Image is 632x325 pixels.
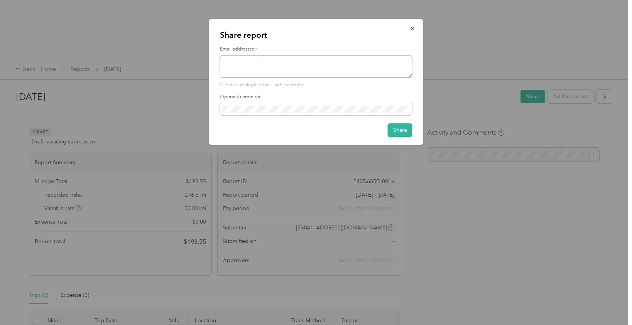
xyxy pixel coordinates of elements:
[220,30,412,40] p: Share report
[388,123,412,137] button: Share
[589,282,632,325] iframe: Everlance-gr Chat Button Frame
[220,46,412,53] label: Email addresses
[220,94,412,101] label: Optional comment
[220,82,412,89] p: Separate multiple emails with a comma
